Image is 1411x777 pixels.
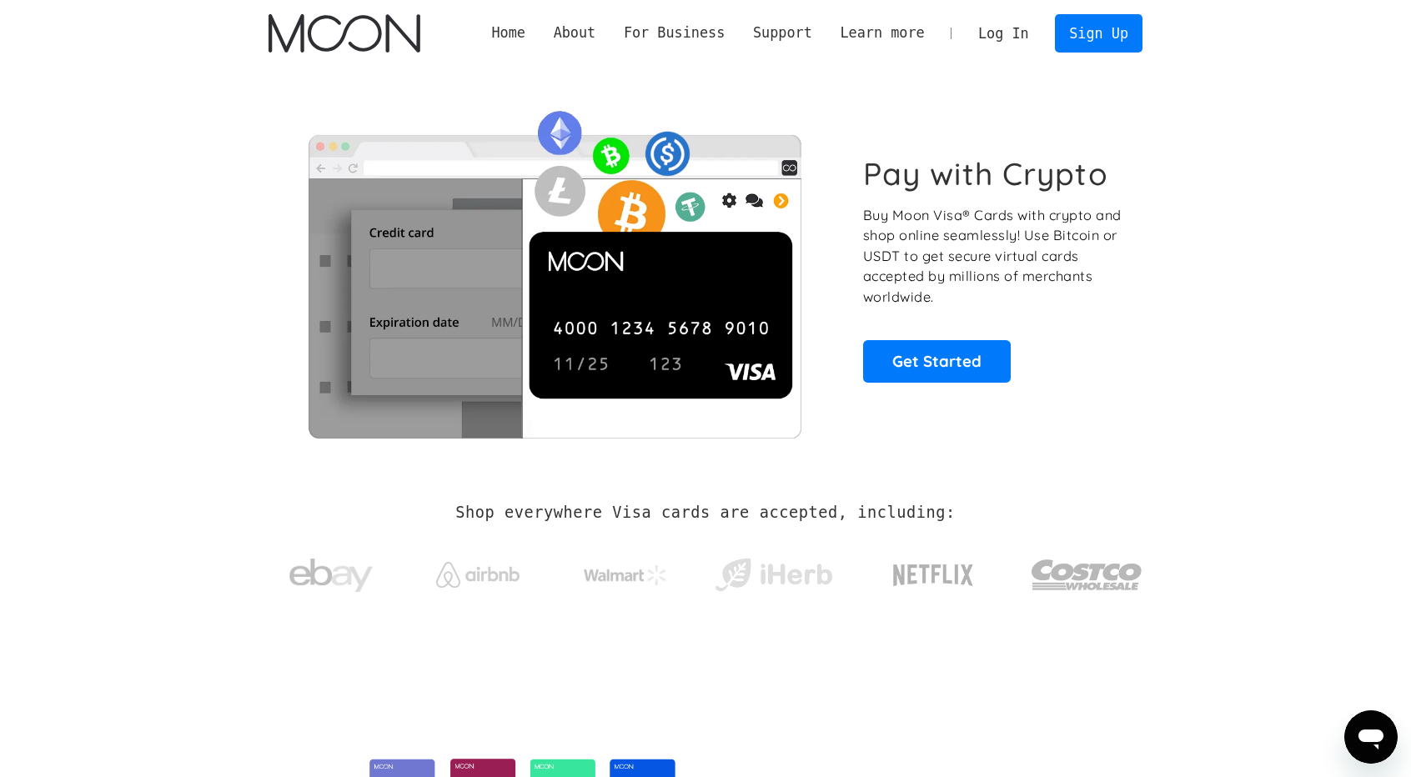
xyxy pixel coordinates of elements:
img: iHerb [711,554,836,597]
img: Walmart [584,565,667,585]
a: Home [478,23,540,43]
div: Support [739,23,826,43]
div: About [554,23,596,43]
iframe: Button to launch messaging window [1344,710,1398,764]
div: For Business [610,23,739,43]
img: Moon Logo [269,14,419,53]
h1: Pay with Crypto [863,155,1108,193]
img: Airbnb [436,562,520,588]
a: ebay [269,533,393,610]
a: iHerb [711,537,836,605]
img: Moon Cards let you spend your crypto anywhere Visa is accepted. [269,99,840,438]
a: Sign Up [1055,14,1142,52]
a: Get Started [863,340,1011,382]
a: home [269,14,419,53]
div: Learn more [826,23,939,43]
div: Learn more [840,23,924,43]
div: About [540,23,610,43]
img: Netflix [891,554,975,596]
p: Buy Moon Visa® Cards with crypto and shop online seamlessly! Use Bitcoin or USDT to get secure vi... [863,205,1124,308]
a: Walmart [564,549,688,594]
a: Costco [1031,527,1142,614]
div: Support [753,23,812,43]
h2: Shop everywhere Visa cards are accepted, including: [455,504,955,522]
a: Netflix [859,538,1008,604]
a: Log In [964,15,1042,52]
img: Costco [1031,544,1142,606]
img: ebay [289,549,373,602]
a: Airbnb [416,545,540,596]
div: For Business [624,23,725,43]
